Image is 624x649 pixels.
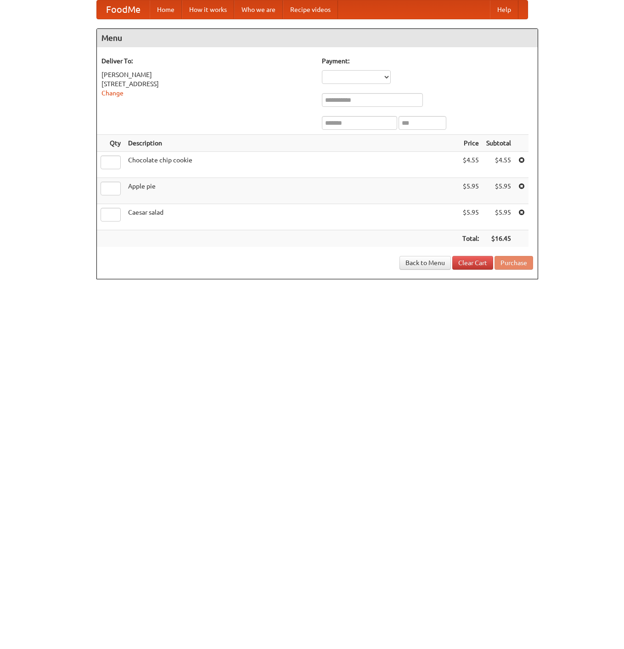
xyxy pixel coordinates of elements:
[97,135,124,152] th: Qty
[483,152,515,178] td: $4.55
[124,178,459,204] td: Apple pie
[483,135,515,152] th: Subtotal
[495,256,533,270] button: Purchase
[101,89,124,97] a: Change
[483,178,515,204] td: $5.95
[234,0,283,19] a: Who we are
[459,152,483,178] td: $4.55
[452,256,493,270] a: Clear Cart
[283,0,338,19] a: Recipe videos
[124,152,459,178] td: Chocolate chip cookie
[182,0,234,19] a: How it works
[150,0,182,19] a: Home
[459,230,483,247] th: Total:
[483,230,515,247] th: $16.45
[322,56,533,66] h5: Payment:
[97,0,150,19] a: FoodMe
[399,256,451,270] a: Back to Menu
[101,70,313,79] div: [PERSON_NAME]
[124,135,459,152] th: Description
[490,0,518,19] a: Help
[97,29,538,47] h4: Menu
[101,56,313,66] h5: Deliver To:
[124,204,459,230] td: Caesar salad
[459,178,483,204] td: $5.95
[459,204,483,230] td: $5.95
[101,79,313,89] div: [STREET_ADDRESS]
[483,204,515,230] td: $5.95
[459,135,483,152] th: Price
